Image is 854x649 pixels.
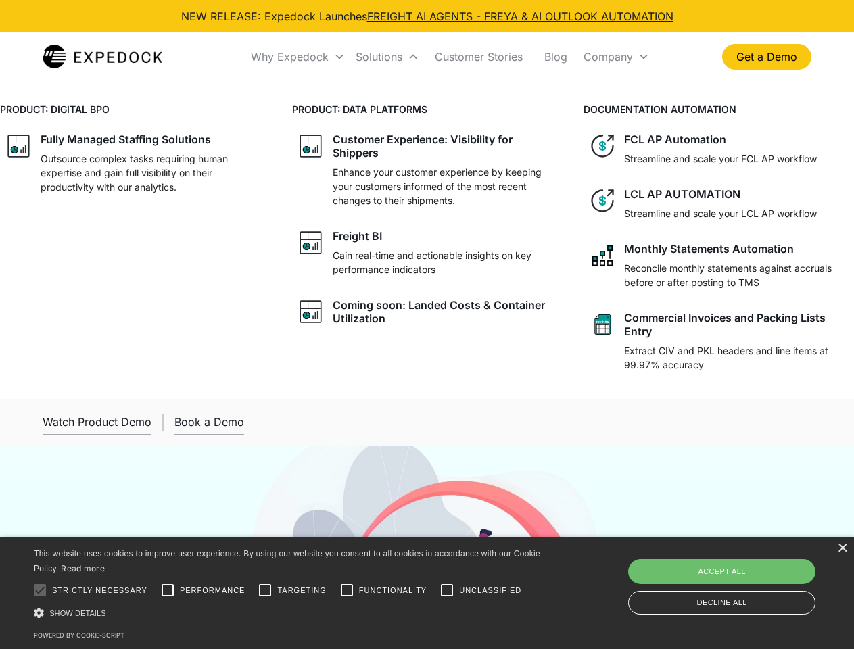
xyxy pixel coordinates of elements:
[49,609,106,617] span: Show details
[5,133,32,160] img: graph icon
[174,410,244,435] a: Book a Demo
[624,311,849,338] div: Commercial Invoices and Packing Lists Entry
[359,585,427,596] span: Functionality
[251,50,329,64] div: Why Expedock
[61,563,105,573] a: Read more
[298,133,325,160] img: graph icon
[180,585,245,596] span: Performance
[624,206,817,220] p: Streamline and scale your LCL AP workflow
[424,34,533,80] a: Customer Stories
[292,127,563,213] a: graph iconCustomer Experience: Visibility for ShippersEnhance your customer experience by keeping...
[589,311,616,338] img: sheet icon
[584,50,633,64] div: Company
[629,503,854,649] iframe: Chat Widget
[34,606,545,620] div: Show details
[578,34,655,80] div: Company
[624,242,794,256] div: Monthly Statements Automation
[34,549,540,574] span: This website uses cookies to improve user experience. By using our website you consent to all coo...
[292,102,563,116] h4: PRODUCT: DATA PLATFORMS
[43,410,151,435] a: open lightbox
[174,415,244,429] div: Book a Demo
[624,343,849,372] p: Extract CIV and PKL headers and line items at 99.97% accuracy
[624,261,849,289] p: Reconcile monthly statements against accruals before or after posting to TMS
[584,127,854,171] a: dollar iconFCL AP AutomationStreamline and scale your FCL AP workflow
[277,585,326,596] span: Targeting
[589,187,616,214] img: dollar icon
[333,248,557,277] p: Gain real-time and actionable insights on key performance indicators
[367,9,673,23] a: FREIGHT AI AGENTS - FREYA & AI OUTLOOK AUTOMATION
[584,102,854,116] h4: DOCUMENTATION AUTOMATION
[624,187,740,201] div: LCL AP AUTOMATION
[292,224,563,282] a: graph iconFreight BIGain real-time and actionable insights on key performance indicators
[350,34,424,80] div: Solutions
[584,182,854,226] a: dollar iconLCL AP AUTOMATIONStreamline and scale your LCL AP workflow
[533,34,578,80] a: Blog
[43,415,151,429] div: Watch Product Demo
[298,229,325,256] img: graph icon
[722,44,811,70] a: Get a Demo
[333,298,557,325] div: Coming soon: Landed Costs & Container Utilization
[356,50,402,64] div: Solutions
[459,585,521,596] span: Unclassified
[34,631,124,639] a: Powered by cookie-script
[41,151,265,194] p: Outsource complex tasks requiring human expertise and gain full visibility on their productivity ...
[624,133,726,146] div: FCL AP Automation
[245,34,350,80] div: Why Expedock
[333,229,382,243] div: Freight BI
[298,298,325,325] img: graph icon
[43,43,162,70] a: home
[41,133,211,146] div: Fully Managed Staffing Solutions
[52,585,147,596] span: Strictly necessary
[589,242,616,269] img: network like icon
[584,306,854,377] a: sheet iconCommercial Invoices and Packing Lists EntryExtract CIV and PKL headers and line items a...
[43,43,162,70] img: Expedock Logo
[181,8,673,24] div: NEW RELEASE: Expedock Launches
[589,133,616,160] img: dollar icon
[292,293,563,331] a: graph iconComing soon: Landed Costs & Container Utilization
[333,165,557,208] p: Enhance your customer experience by keeping your customers informed of the most recent changes to...
[624,151,817,166] p: Streamline and scale your FCL AP workflow
[584,237,854,295] a: network like iconMonthly Statements AutomationReconcile monthly statements against accruals befor...
[333,133,557,160] div: Customer Experience: Visibility for Shippers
